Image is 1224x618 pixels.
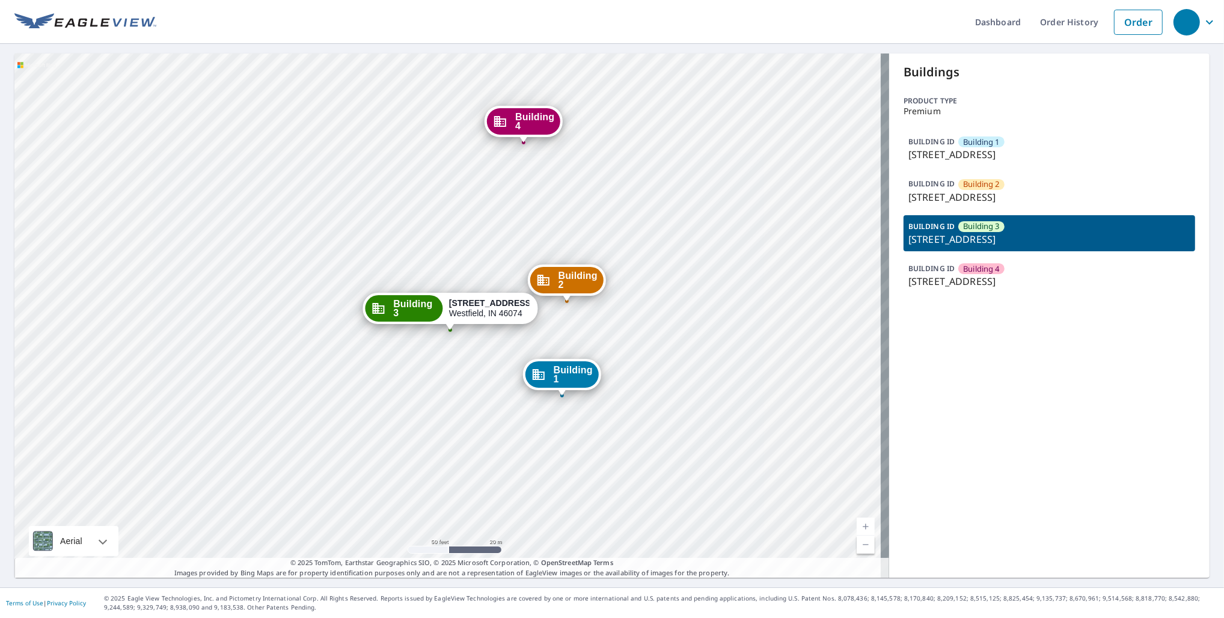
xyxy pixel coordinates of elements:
[908,190,1190,204] p: [STREET_ADDRESS]
[904,106,1195,116] p: Premium
[485,106,563,143] div: Dropped pin, building Building 4, Commercial property, 17308 Cayuga Drive Westfield, IN 46074
[528,265,606,302] div: Dropped pin, building Building 2, Commercial property, 17308 Cayuga Drive Westfield, IN 46074
[104,594,1218,612] p: © 2025 Eagle View Technologies, Inc. and Pictometry International Corp. All Rights Reserved. Repo...
[908,274,1190,289] p: [STREET_ADDRESS]
[47,599,86,607] a: Privacy Policy
[963,136,1000,148] span: Building 1
[363,293,537,330] div: Dropped pin, building Building 3, Commercial property, 17308 Cayuga Drive Westfield, IN 46074
[963,179,1000,190] span: Building 2
[523,359,601,396] div: Dropped pin, building Building 1, Commercial property, 17308 Cayuga Drive Westfield, IN 46074
[908,221,955,231] p: BUILDING ID
[554,366,593,384] span: Building 1
[908,147,1190,162] p: [STREET_ADDRESS]
[541,558,592,567] a: OpenStreetMap
[57,526,86,556] div: Aerial
[908,179,955,189] p: BUILDING ID
[515,112,554,130] span: Building 4
[908,263,955,274] p: BUILDING ID
[14,558,889,578] p: Images provided by Bing Maps are for property identification purposes only and are not a represen...
[449,298,534,308] strong: [STREET_ADDRESS]
[963,263,1000,275] span: Building 4
[14,13,156,31] img: EV Logo
[6,599,86,607] p: |
[393,299,437,317] span: Building 3
[908,136,955,147] p: BUILDING ID
[29,526,118,556] div: Aerial
[904,96,1195,106] p: Product type
[449,298,529,319] div: Westfield, IN 46074
[963,221,1000,232] span: Building 3
[558,271,598,289] span: Building 2
[6,599,43,607] a: Terms of Use
[593,558,613,567] a: Terms
[904,63,1195,81] p: Buildings
[857,518,875,536] a: Current Level 19, Zoom In
[857,536,875,554] a: Current Level 19, Zoom Out
[1114,10,1163,35] a: Order
[908,232,1190,246] p: [STREET_ADDRESS]
[290,558,613,568] span: © 2025 TomTom, Earthstar Geographics SIO, © 2025 Microsoft Corporation, ©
